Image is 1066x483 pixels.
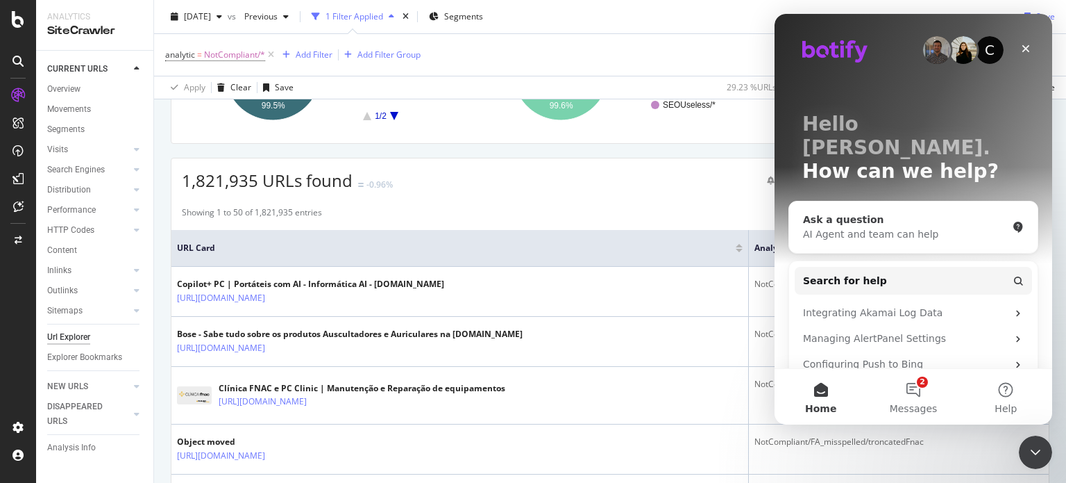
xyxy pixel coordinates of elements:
[47,304,130,318] a: Sitemaps
[549,101,573,110] text: 99.6%
[184,10,211,22] span: 2025 Aug. 31st
[47,203,96,218] div: Performance
[754,328,1043,341] div: NotCompliant/scat
[1019,436,1052,469] iframe: Intercom live chat
[47,304,83,318] div: Sitemaps
[47,122,85,137] div: Segments
[357,49,421,60] div: Add Filter Group
[375,111,387,121] text: 1/2
[47,263,71,278] div: Inlinks
[47,441,144,455] a: Analysis Info
[47,243,77,258] div: Content
[182,169,353,192] span: 1,821,935 URLs found
[47,379,130,394] a: NEW URLS
[197,49,202,60] span: =
[1036,10,1055,22] div: Save
[444,10,483,22] span: Segments
[182,206,322,223] div: Showing 1 to 50 of 1,821,935 entries
[754,242,1015,254] span: analytic
[239,6,294,28] button: Previous
[177,278,444,290] div: Copilot+ PC | Portáteis com AI - Informática AI - [DOMAIN_NAME]
[165,76,205,99] button: Apply
[177,436,325,448] div: Object moved
[761,170,827,192] button: Create alert
[277,47,332,63] button: Add Filter
[47,350,122,365] div: Explorer Bookmarks
[339,47,421,63] button: Add Filter Group
[47,142,130,157] a: Visits
[757,12,1035,133] div: A chart.
[47,11,142,23] div: Analytics
[47,223,94,238] div: HTTP Codes
[219,382,505,395] div: Clínica FNAC e PC Clinic | Manutenção e Reparação de equipamentos
[47,163,130,177] a: Search Engines
[257,76,294,99] button: Save
[47,102,91,117] div: Movements
[230,81,251,93] div: Clear
[47,330,90,345] div: Url Explorer
[239,10,278,22] span: Previous
[47,122,144,137] a: Segments
[275,81,294,93] div: Save
[47,400,130,429] a: DISAPPEARED URLS
[1019,6,1055,28] button: Save
[165,49,195,60] span: analytic
[177,242,732,254] span: URL Card
[177,291,265,305] a: [URL][DOMAIN_NAME]
[47,82,144,97] a: Overview
[727,81,823,93] div: 29.23 % URLs ( 2M on 6M )
[228,10,239,22] span: vs
[470,12,747,133] div: A chart.
[204,45,265,65] span: NotCompliant/*
[47,203,130,218] a: Performance
[165,6,228,28] button: [DATE]
[47,441,96,455] div: Analysis Info
[47,62,130,76] a: CURRENT URLS
[47,243,144,258] a: Content
[754,436,1043,448] div: NotCompliant/FA_misspelled/troncatedFnac
[366,179,393,190] div: -0.96%
[47,183,130,197] a: Distribution
[47,350,144,365] a: Explorer Bookmarks
[306,6,400,28] button: 1 Filter Applied
[47,23,142,39] div: SiteCrawler
[47,284,130,298] a: Outlinks
[400,10,412,24] div: times
[423,6,489,28] button: Segments
[177,386,212,404] img: main image
[47,82,81,97] div: Overview
[47,400,117,429] div: DISAPPEARED URLS
[325,10,383,22] div: 1 Filter Applied
[177,449,265,463] a: [URL][DOMAIN_NAME]
[754,378,1043,391] div: NotCompliant/other
[47,223,130,238] a: HTTP Codes
[47,102,144,117] a: Movements
[47,142,68,157] div: Visits
[219,395,307,409] a: [URL][DOMAIN_NAME]
[775,14,1052,425] iframe: Intercom live chat
[212,76,251,99] button: Clear
[47,263,130,278] a: Inlinks
[47,379,88,394] div: NEW URLS
[47,330,144,345] a: Url Explorer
